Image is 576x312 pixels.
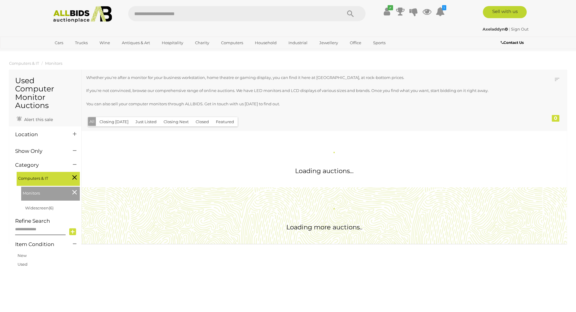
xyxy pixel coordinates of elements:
[71,38,92,48] a: Trucks
[45,61,62,66] a: Monitors
[88,117,96,126] button: All
[346,38,365,48] a: Office
[158,38,187,48] a: Hospitality
[552,115,559,122] div: 0
[15,162,64,168] h4: Category
[15,241,64,247] h4: Item Condition
[96,38,114,48] a: Wine
[382,6,392,17] a: ✔
[436,6,445,17] a: 1
[18,253,27,258] a: New
[51,48,102,58] a: [GEOGRAPHIC_DATA]
[251,38,281,48] a: Household
[483,27,508,31] strong: Axeladdyn
[501,39,525,46] a: Contact Us
[15,77,75,110] h1: Used Computer Monitor Auctions
[86,74,518,81] p: Whether you're after a monitor for your business workstation, home theatre or gaming display, you...
[160,117,192,126] button: Closing Next
[15,148,64,154] h4: Show Only
[335,6,366,21] button: Search
[50,6,116,23] img: Allbids.com.au
[15,132,64,137] h4: Location
[212,117,238,126] button: Featured
[51,38,67,48] a: Cars
[483,27,509,31] a: Axeladdyn
[501,40,524,45] b: Contact Us
[511,27,529,31] a: Sign Out
[15,114,54,123] a: Alert this sale
[192,117,213,126] button: Closed
[118,38,154,48] a: Antiques & Art
[49,205,54,210] span: (6)
[285,38,311,48] a: Industrial
[295,167,353,175] span: Loading auctions...
[86,87,518,94] p: If you're not convinced, browse our comprehensive range of online auctions. We have LED monitors ...
[369,38,389,48] a: Sports
[9,61,39,66] a: Computers & IT
[132,117,160,126] button: Just Listed
[286,223,362,231] span: Loading more auctions..
[217,38,247,48] a: Computers
[483,6,527,18] a: Sell with us
[315,38,342,48] a: Jewellery
[23,188,68,197] span: Monitors
[86,100,518,107] p: You can also sell your computer monitors through ALLBIDS. Get in touch with us [DATE] to find out.
[442,5,446,10] i: 1
[509,27,510,31] span: |
[25,205,54,210] a: Widescreen(6)
[96,117,132,126] button: Closing [DATE]
[23,117,53,122] span: Alert this sale
[18,173,63,182] span: Computers & IT
[191,38,213,48] a: Charity
[388,5,393,10] i: ✔
[18,262,28,267] a: Used
[15,218,80,224] h4: Refine Search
